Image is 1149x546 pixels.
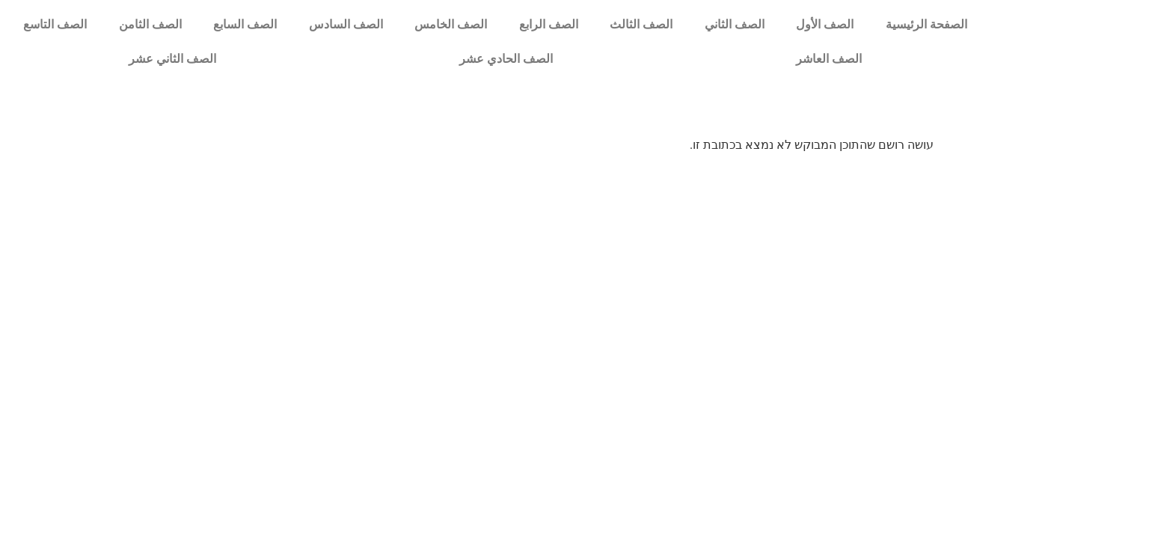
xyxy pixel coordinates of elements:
[780,7,870,42] a: الصف الأول
[594,7,689,42] a: الصف الثالث
[689,7,781,42] a: الصف الثاني
[293,7,399,42] a: الصف السادس
[7,42,338,76] a: الصف الثاني عشر
[399,7,503,42] a: الصف الخامس
[870,7,984,42] a: الصفحة الرئيسية
[338,42,675,76] a: الصف الحادي عشر
[215,136,934,154] p: עושה רושם שהתוכן המבוקש לא נמצא בכתובת זו.
[503,7,595,42] a: الصف الرابع
[103,7,198,42] a: الصف الثامن
[197,7,293,42] a: الصف السابع
[674,42,983,76] a: الصف العاشر
[7,7,103,42] a: الصف التاسع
